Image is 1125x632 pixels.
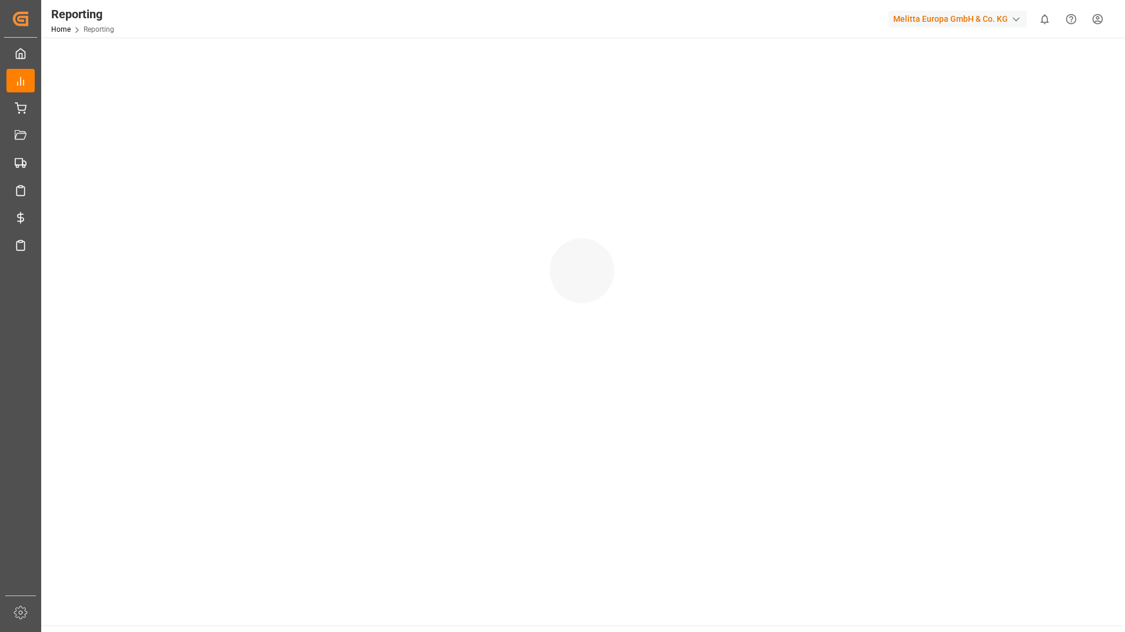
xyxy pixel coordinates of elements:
[1058,6,1084,32] button: Help Center
[1031,6,1058,32] button: show 0 new notifications
[51,25,71,34] a: Home
[51,5,114,23] div: Reporting
[888,8,1031,30] button: Melitta Europa GmbH & Co. KG
[888,11,1027,28] div: Melitta Europa GmbH & Co. KG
